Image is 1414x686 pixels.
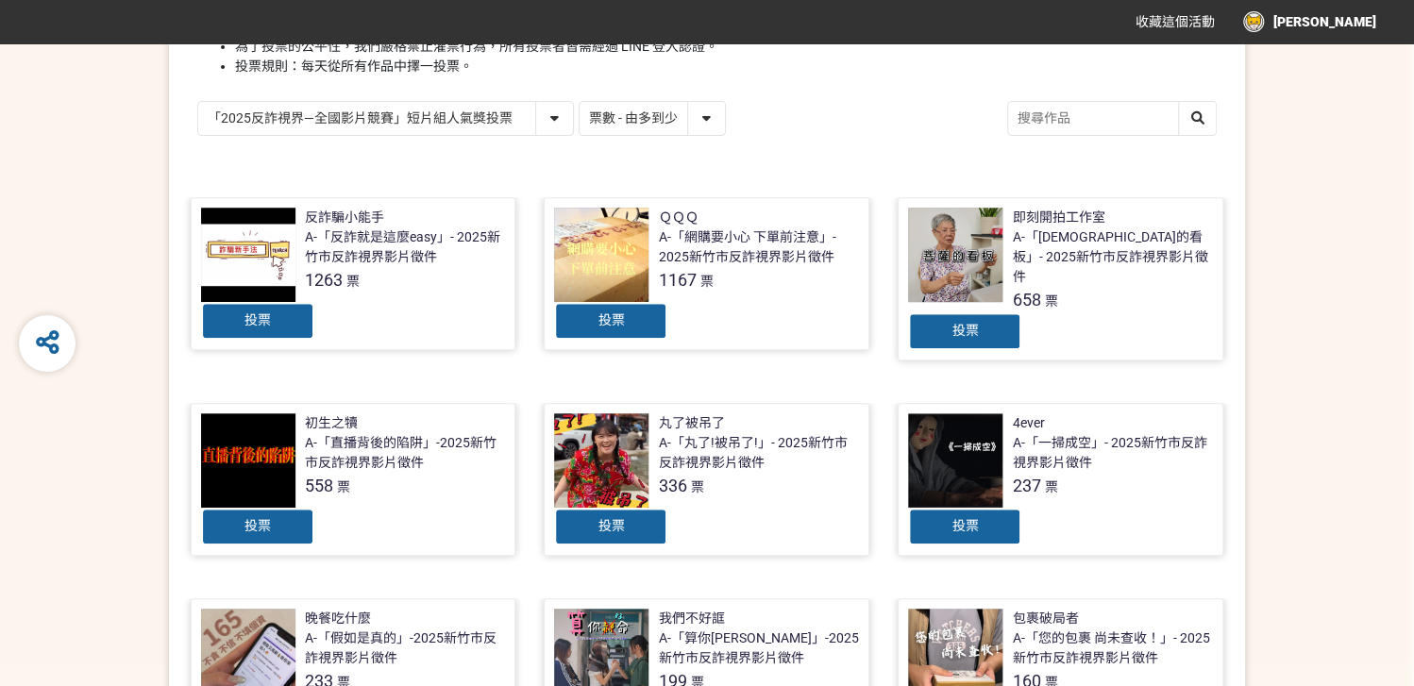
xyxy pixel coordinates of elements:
[658,208,698,227] div: ＱＱＱ
[951,323,978,338] span: 投票
[1012,609,1078,628] div: 包裹破局者
[305,628,506,668] div: A-「假如是真的」-2025新竹市反詐視界影片徵件
[658,227,859,267] div: A-「網購要小心 下單前注意」- 2025新竹市反詐視界影片徵件
[337,479,350,494] span: 票
[235,57,1217,76] li: 投票規則：每天從所有作品中擇一投票。
[305,227,506,267] div: A-「反詐就是這麼easy」- 2025新竹市反詐視界影片徵件
[658,609,724,628] div: 我們不好誆
[305,476,333,495] span: 558
[1044,479,1057,494] span: 票
[1008,102,1216,135] input: 搜尋作品
[305,609,371,628] div: 晚餐吃什麼
[1044,293,1057,309] span: 票
[699,274,713,289] span: 票
[191,197,516,350] a: 反詐騙小能手A-「反詐就是這麼easy」- 2025新竹市反詐視界影片徵件1263票投票
[1012,413,1044,433] div: 4ever
[305,208,384,227] div: 反詐騙小能手
[305,433,506,473] div: A-「直播背後的陷阱」-2025新竹市反詐視界影片徵件
[305,413,358,433] div: 初生之犢
[898,403,1223,556] a: 4everA-「一掃成空」- 2025新竹市反詐視界影片徵件237票投票
[235,37,1217,57] li: 為了投票的公平性，我們嚴格禁止灌票行為，所有投票者皆需經過 LINE 登入認證。
[658,628,859,668] div: A-「算你[PERSON_NAME]」-2025新竹市反詐視界影片徵件
[598,312,624,327] span: 投票
[244,312,271,327] span: 投票
[690,479,703,494] span: 票
[1012,433,1213,473] div: A-「一掃成空」- 2025新竹市反詐視界影片徵件
[598,518,624,533] span: 投票
[658,476,686,495] span: 336
[658,270,696,290] span: 1167
[346,274,360,289] span: 票
[1012,290,1040,310] span: 658
[658,413,724,433] div: 丸了被吊了
[544,197,869,350] a: ＱＱＱA-「網購要小心 下單前注意」- 2025新竹市反詐視界影片徵件1167票投票
[951,518,978,533] span: 投票
[544,403,869,556] a: 丸了被吊了A-「丸了!被吊了!」- 2025新竹市反詐視界影片徵件336票投票
[1012,476,1040,495] span: 237
[1012,208,1104,227] div: 即刻開拍工作室
[244,518,271,533] span: 投票
[658,433,859,473] div: A-「丸了!被吊了!」- 2025新竹市反詐視界影片徵件
[1012,628,1213,668] div: A-「您的包裹 尚未查收！」- 2025新竹市反詐視界影片徵件
[1136,14,1215,29] span: 收藏這個活動
[191,403,516,556] a: 初生之犢A-「直播背後的陷阱」-2025新竹市反詐視界影片徵件558票投票
[1012,227,1213,287] div: A-「[DEMOGRAPHIC_DATA]的看板」- 2025新竹市反詐視界影片徵件
[898,197,1223,360] a: 即刻開拍工作室A-「[DEMOGRAPHIC_DATA]的看板」- 2025新竹市反詐視界影片徵件658票投票
[305,270,343,290] span: 1263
